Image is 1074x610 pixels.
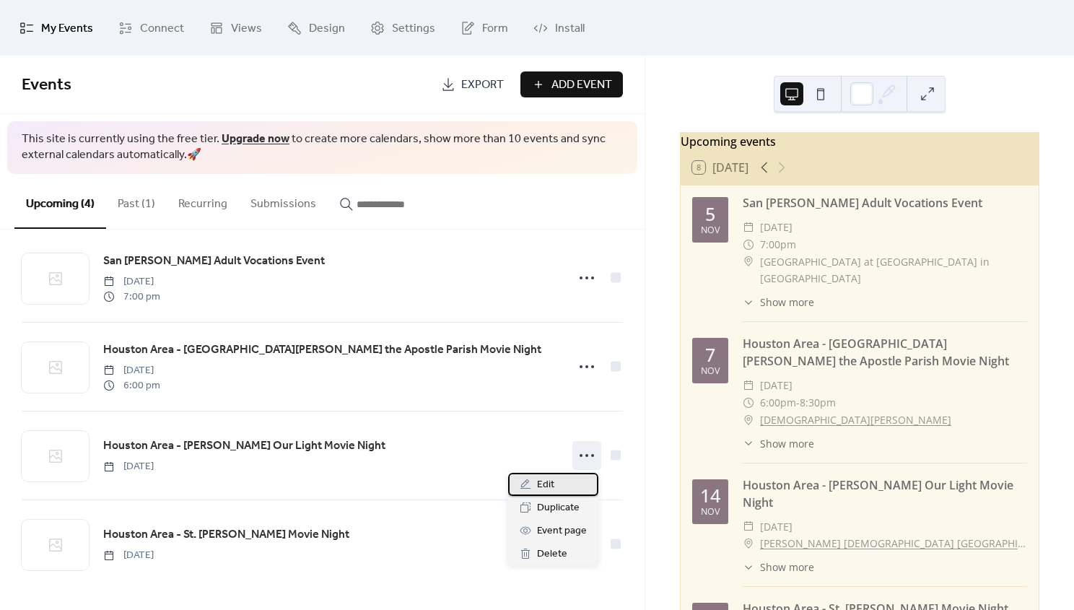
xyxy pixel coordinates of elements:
div: ​ [743,535,754,552]
span: Houston Area - St. [PERSON_NAME] Movie Night [103,526,349,544]
span: Views [231,17,262,40]
a: [DEMOGRAPHIC_DATA][PERSON_NAME] [760,411,951,429]
span: Install [555,17,585,40]
button: Upcoming (4) [14,174,106,229]
a: My Events [9,6,104,50]
span: [DATE] [103,274,160,289]
span: Event page [537,523,587,540]
span: 7:00pm [760,236,796,253]
a: Install [523,6,595,50]
div: Houston Area - [GEOGRAPHIC_DATA][PERSON_NAME] the Apostle Parish Movie Night [743,335,1027,370]
div: 14 [700,487,720,505]
div: ​ [743,236,754,253]
button: Submissions [239,174,328,227]
a: Form [450,6,519,50]
span: Duplicate [537,500,580,517]
button: ​Show more [743,295,814,310]
div: ​ [743,295,754,310]
span: [DATE] [103,548,154,563]
span: Add Event [551,77,612,94]
span: Show more [760,559,814,575]
span: Design [309,17,345,40]
div: ​ [743,219,754,236]
span: 7:00 pm [103,289,160,305]
a: Houston Area - St. [PERSON_NAME] Movie Night [103,526,349,544]
div: ​ [743,377,754,394]
span: [DATE] [103,459,154,474]
a: Houston Area - [PERSON_NAME] Our Light Movie Night [103,437,385,456]
div: San [PERSON_NAME] Adult Vocations Event [743,194,1027,212]
a: Views [198,6,273,50]
span: My Events [41,17,93,40]
span: San [PERSON_NAME] Adult Vocations Event [103,253,325,270]
div: 5 [705,205,715,223]
div: ​ [743,394,754,411]
span: Connect [140,17,184,40]
div: ​ [743,559,754,575]
div: Nov [701,367,720,376]
span: [DATE] [760,219,793,236]
span: Events [22,69,71,101]
div: ​ [743,253,754,271]
span: Delete [537,546,567,563]
a: Settings [359,6,446,50]
div: Houston Area - [PERSON_NAME] Our Light Movie Night [743,476,1027,511]
div: Nov [701,226,720,235]
span: Export [461,77,504,94]
span: This site is currently using the free tier. to create more calendars, show more than 10 events an... [22,131,623,164]
div: ​ [743,411,754,429]
button: Past (1) [106,174,167,227]
span: [DATE] [760,377,793,394]
a: Upgrade now [222,128,289,150]
button: ​Show more [743,559,814,575]
span: Show more [760,436,814,451]
span: Form [482,17,508,40]
div: 7 [705,346,715,364]
span: [DATE] [760,518,793,536]
span: [GEOGRAPHIC_DATA] at [GEOGRAPHIC_DATA] in [GEOGRAPHIC_DATA] [760,253,1027,288]
a: [PERSON_NAME] [DEMOGRAPHIC_DATA] [GEOGRAPHIC_DATA] [760,535,1027,552]
span: 6:00pm [760,394,796,411]
a: San [PERSON_NAME] Adult Vocations Event [103,252,325,271]
div: Nov [701,507,720,517]
span: 6:00 pm [103,378,160,393]
button: Add Event [520,71,623,97]
div: ​ [743,436,754,451]
div: Upcoming events [681,133,1039,150]
a: Houston Area - [GEOGRAPHIC_DATA][PERSON_NAME] the Apostle Parish Movie Night [103,341,541,360]
span: Edit [537,476,554,494]
a: Design [276,6,356,50]
span: 8:30pm [800,394,836,411]
div: ​ [743,518,754,536]
button: Recurring [167,174,239,227]
a: Export [430,71,515,97]
span: - [796,394,800,411]
span: [DATE] [103,363,160,378]
span: Show more [760,295,814,310]
span: Settings [392,17,435,40]
button: ​Show more [743,436,814,451]
a: Connect [108,6,195,50]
